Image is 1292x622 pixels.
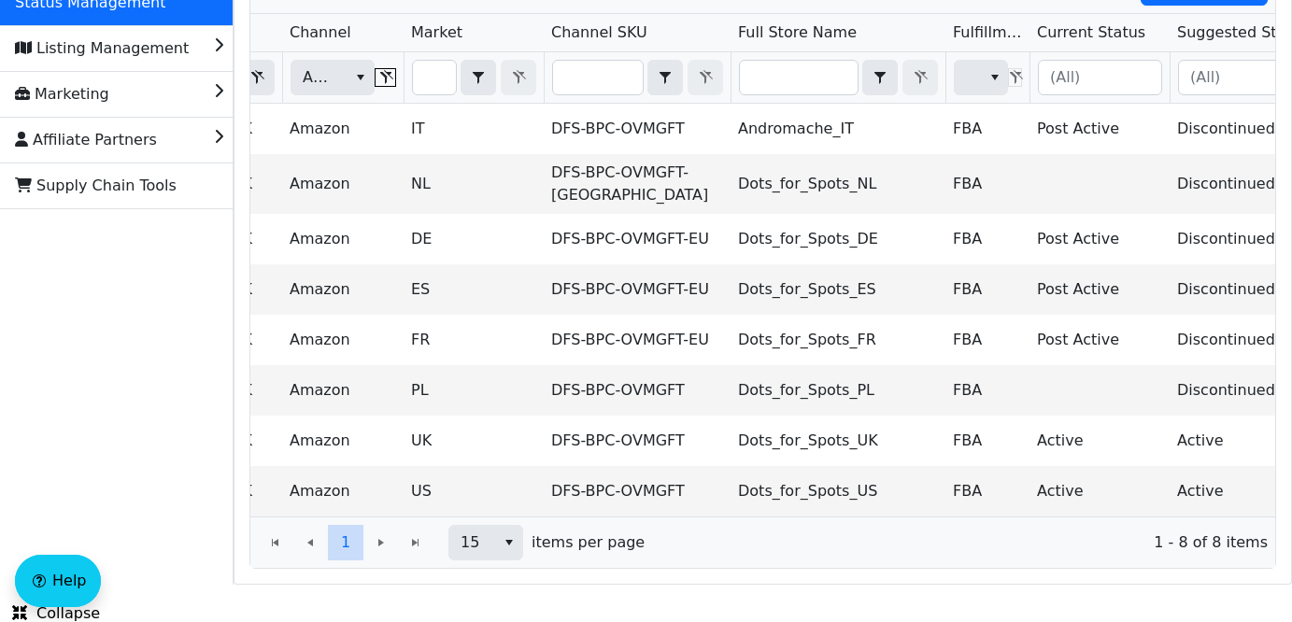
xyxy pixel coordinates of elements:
[731,315,945,365] td: Dots_for_Spots_FR
[282,154,404,214] td: Amazon
[1029,416,1170,466] td: Active
[411,21,462,44] span: Market
[544,154,731,214] td: DFS-BPC-OVMGFT-[GEOGRAPHIC_DATA]
[461,60,496,95] span: Choose Operator
[544,416,731,466] td: DFS-BPC-OVMGFT
[660,531,1268,554] span: 1 - 8 of 8 items
[945,315,1029,365] td: FBA
[15,171,177,201] span: Supply Chain Tools
[1029,466,1170,516] td: Active
[945,264,1029,315] td: FBA
[328,525,363,560] button: Page 1
[945,466,1029,516] td: FBA
[15,555,101,607] button: Help floatingactionbutton
[347,61,374,94] button: select
[375,68,396,87] button: Clear
[404,466,544,516] td: US
[731,466,945,516] td: Dots_for_Spots_US
[290,21,351,44] span: Channel
[341,531,350,554] span: 1
[731,104,945,154] td: Andromache_IT
[551,21,647,44] span: Channel SKU
[303,66,332,89] span: Amazon
[863,61,897,94] button: select
[1029,104,1170,154] td: Post Active
[953,21,1022,44] span: Fulfillment
[731,416,945,466] td: Dots_for_Spots_UK
[731,365,945,416] td: Dots_for_Spots_PL
[282,365,404,416] td: Amazon
[981,61,1008,94] button: select
[1037,21,1145,44] span: Current Status
[448,525,523,560] span: Page size
[15,125,157,155] span: Affiliate Partners
[404,315,544,365] td: FR
[404,52,544,104] th: Filter
[15,79,109,109] span: Marketing
[532,531,645,554] span: items per page
[1029,52,1170,104] th: Filter
[404,365,544,416] td: PL
[731,214,945,264] td: Dots_for_Spots_DE
[544,365,731,416] td: DFS-BPC-OVMGFT
[544,264,731,315] td: DFS-BPC-OVMGFT-EU
[862,60,898,95] span: Choose Operator
[282,466,404,516] td: Amazon
[544,52,731,104] th: Filter
[413,61,456,94] input: Filter
[544,104,731,154] td: DFS-BPC-OVMGFT
[945,365,1029,416] td: FBA
[1029,264,1170,315] td: Post Active
[1039,61,1161,94] input: (All)
[404,214,544,264] td: DE
[945,214,1029,264] td: FBA
[282,315,404,365] td: Amazon
[1029,214,1170,264] td: Post Active
[731,52,945,104] th: Filter
[52,570,86,592] span: Help
[945,104,1029,154] td: FBA
[239,60,275,95] button: Clear
[544,214,731,264] td: DFS-BPC-OVMGFT-EU
[731,264,945,315] td: Dots_for_Spots_ES
[282,416,404,466] td: Amazon
[544,315,731,365] td: DFS-BPC-OVMGFT-EU
[404,264,544,315] td: ES
[461,61,495,94] button: select
[404,104,544,154] td: IT
[945,416,1029,466] td: FBA
[647,60,683,95] span: Choose Operator
[740,61,858,94] input: Filter
[282,52,404,104] th: Filter
[738,21,857,44] span: Full Store Name
[945,154,1029,214] td: FBA
[15,34,189,64] span: Listing Management
[404,416,544,466] td: UK
[461,531,484,554] span: 15
[250,516,1275,568] div: Page 1 of 1
[731,154,945,214] td: Dots_for_Spots_NL
[282,264,404,315] td: Amazon
[544,466,731,516] td: DFS-BPC-OVMGFT
[282,104,404,154] td: Amazon
[404,154,544,214] td: NL
[945,52,1029,104] th: Filter
[553,61,643,94] input: Filter
[282,214,404,264] td: Amazon
[1029,315,1170,365] td: Post Active
[495,526,522,559] button: select
[648,61,682,94] button: select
